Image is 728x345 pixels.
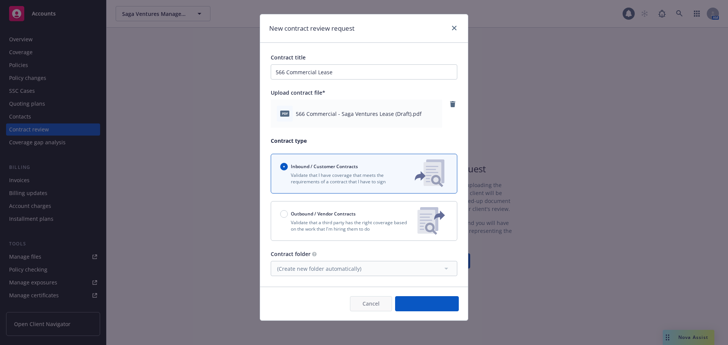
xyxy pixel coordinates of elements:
a: remove [448,100,457,109]
button: Cancel [350,296,392,311]
span: 566 Commercial - Saga Ventures Lease (Draft).pdf [296,110,422,118]
p: Validate that I have coverage that meets the requirements of a contract that I have to sign [280,172,402,185]
p: Contract type [271,137,457,145]
button: (Create new folder automatically) [271,261,457,276]
span: Contract folder [271,250,311,258]
input: Enter a title for this contract [271,64,457,80]
button: Outbound / Vendor ContractsValidate that a third party has the right coverage based on the work t... [271,201,457,241]
input: Inbound / Customer Contracts [280,163,288,170]
button: Inbound / Customer ContractsValidate that I have coverage that meets the requirements of a contra... [271,154,457,194]
span: pdf [280,111,289,116]
span: Upload contract file* [271,89,325,96]
span: Cancel [362,300,380,307]
h1: New contract review request [269,23,355,33]
input: Outbound / Vendor Contracts [280,210,288,218]
span: (Create new folder automatically) [277,265,361,273]
button: Create request [395,296,459,311]
a: close [450,23,459,33]
span: Create request [408,300,446,307]
span: Outbound / Vendor Contracts [291,211,356,217]
span: Inbound / Customer Contracts [291,163,358,170]
span: Contract title [271,54,306,61]
p: Validate that a third party has the right coverage based on the work that I'm hiring them to do [280,219,411,232]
